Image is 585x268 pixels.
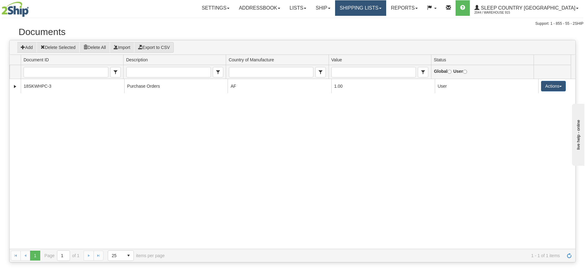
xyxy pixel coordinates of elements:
[24,57,49,63] span: Document ID
[124,251,133,261] span: select
[228,79,331,93] td: AF
[112,253,120,259] span: 25
[134,42,174,53] button: Export to CSV
[331,57,342,63] span: Value
[110,42,134,53] button: Import
[435,79,538,93] td: User
[564,251,574,261] a: Refresh
[331,79,435,93] td: 1.00
[534,65,571,79] td: filter cell
[197,0,234,16] a: Settings
[126,57,148,63] span: Description
[110,67,121,77] span: Document ID
[5,5,57,10] div: live help - online
[418,67,428,77] span: Value
[335,0,386,16] a: Shipping lists
[21,65,123,79] td: filter cell
[229,67,313,77] input: Country of Manufacture
[329,65,431,79] td: filter cell
[463,70,467,74] input: User
[316,67,325,77] span: select
[2,2,29,17] img: logo2044.jpg
[474,10,521,16] span: 2044 / Warehouse 915
[111,67,120,77] span: select
[418,67,428,77] span: select
[315,67,326,77] span: Country of Manufacture
[19,27,566,37] h2: Documents
[434,57,446,63] span: Status
[571,102,584,165] iframe: chat widget
[57,251,70,261] input: Page 1
[37,42,80,53] button: Delete Selected
[17,42,37,53] button: Add
[226,65,328,79] td: filter cell
[453,68,467,75] label: User
[479,5,575,11] span: Sleep Country [GEOGRAPHIC_DATA]
[127,67,211,77] input: Description
[234,0,285,16] a: Addressbook
[431,65,534,79] td: filter cell
[12,83,18,90] a: Expand
[229,57,274,63] span: Country of Manufacture
[285,0,311,16] a: Lists
[541,81,566,91] button: Actions
[332,67,416,77] input: Value
[10,40,575,55] div: grid toolbar
[45,250,80,261] span: Page of 1
[434,68,452,75] label: Global
[124,79,228,93] td: Purchase Orders
[24,67,108,77] input: Document ID
[470,0,583,16] a: Sleep Country [GEOGRAPHIC_DATA] 2044 / Warehouse 915
[21,79,124,93] td: 18SKWHPC-3
[213,67,223,77] span: Description
[108,250,134,261] span: Page sizes drop down
[173,253,560,258] span: 1 - 1 of 1 items
[447,70,452,74] input: Global
[213,67,223,77] span: select
[311,0,335,16] a: Ship
[2,21,583,26] div: Support: 1 - 855 - 55 - 2SHIP
[108,250,165,261] span: items per page
[123,65,226,79] td: filter cell
[79,42,110,53] button: Delete All
[386,0,422,16] a: Reports
[30,251,40,261] span: Page 1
